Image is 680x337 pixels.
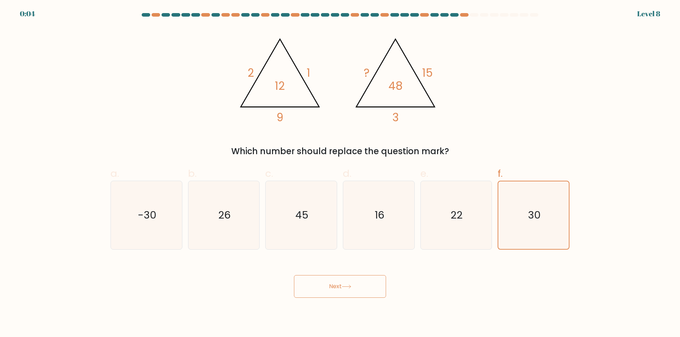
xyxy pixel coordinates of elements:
span: d. [343,167,351,180]
tspan: 1 [307,65,310,81]
text: 30 [528,208,540,222]
text: 22 [451,208,463,222]
span: c. [265,167,273,180]
span: f. [498,167,503,180]
tspan: 12 [275,78,285,94]
div: Which number should replace the question mark? [115,145,565,158]
text: 26 [218,208,231,222]
tspan: ? [364,65,369,81]
span: b. [188,167,197,180]
button: Next [294,275,386,298]
tspan: 9 [277,110,283,125]
span: e. [420,167,428,180]
div: 0:04 [20,8,35,19]
text: 16 [375,208,384,222]
text: -30 [138,208,157,222]
tspan: 48 [389,78,403,94]
text: 45 [295,208,308,222]
tspan: 2 [248,65,254,81]
tspan: 15 [422,65,433,81]
div: Level 8 [637,8,660,19]
span: a. [110,167,119,180]
tspan: 3 [392,110,399,125]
